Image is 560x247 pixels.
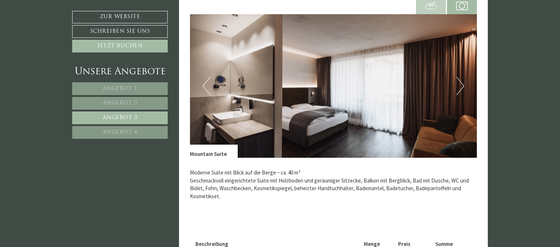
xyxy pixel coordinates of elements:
button: Senden [240,192,287,205]
span: Angebot 3 [103,115,137,121]
p: Moderne Suite mit Blick auf die Berge ~ ca. 40 m² Geschmackvoll eingerichtete Suite mit Holzboden... [190,169,477,208]
small: 17:37 [11,34,104,39]
div: Montis – Active Nature Spa [11,21,104,26]
img: image [190,14,477,158]
a: Schreiben Sie uns [72,25,168,38]
button: Previous [203,77,210,95]
div: Mountain Suite [190,145,238,158]
div: Unsere Angebote [72,65,168,79]
div: [DATE] [132,5,156,17]
a: Jetzt buchen [72,40,168,52]
span: Angebot 2 [103,101,137,106]
button: Next [456,77,464,95]
span: Angebot 4 [103,130,137,135]
a: Zur Website [72,11,168,23]
span: Angebot 1 [103,86,137,91]
div: Guten Tag, wie können wir Ihnen helfen? [5,19,108,40]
